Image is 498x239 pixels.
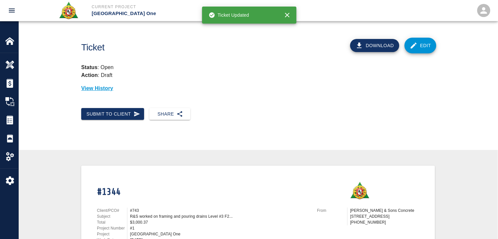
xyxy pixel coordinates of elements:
[130,208,309,213] div: #743
[350,208,419,213] p: [PERSON_NAME] & Sons Concrete
[92,4,285,10] p: Current Project
[97,219,127,225] p: Total
[317,208,347,213] p: From
[130,231,309,237] div: [GEOGRAPHIC_DATA] One
[81,64,435,71] p: : Open
[81,108,144,120] button: Submit to Client
[149,108,190,120] button: Share
[4,3,20,18] button: open drawer
[92,10,285,17] p: [GEOGRAPHIC_DATA] One
[97,208,127,213] p: Client/PCO#
[97,225,127,231] p: Project Number
[97,187,309,198] h1: #1344
[81,72,112,78] p: : Draft
[350,219,419,225] p: [PHONE_NUMBER]
[130,225,309,231] div: #1
[59,1,79,20] img: Roger & Sons Concrete
[350,213,419,219] p: [STREET_ADDRESS]
[97,213,127,219] p: Subject
[81,72,98,78] strong: Action
[97,231,127,237] p: Project
[465,208,498,239] iframe: Chat Widget
[209,9,249,21] div: Ticket Updated
[350,39,399,52] button: Download
[81,64,98,70] strong: Status
[404,38,436,53] a: Edit
[81,42,285,53] h1: Ticket
[130,219,309,225] div: $3,000.37
[130,213,309,219] div: R&S worked on framing and pouring drains Level #3 F2...
[81,84,435,92] p: View History
[350,181,370,200] img: Roger & Sons Concrete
